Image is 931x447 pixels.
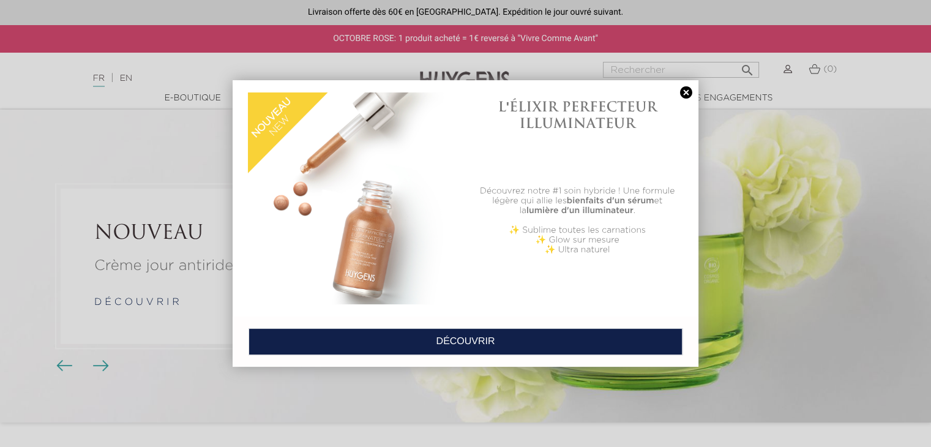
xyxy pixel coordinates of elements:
[472,186,683,216] p: Découvrez notre #1 soin hybride ! Une formule légère qui allie les et la .
[472,235,683,245] p: ✨ Glow sur mesure
[249,328,682,355] a: DÉCOUVRIR
[472,245,683,255] p: ✨ Ultra naturel
[567,197,654,205] b: bienfaits d'un sérum
[472,99,683,131] h1: L'ÉLIXIR PERFECTEUR ILLUMINATEUR
[526,206,634,215] b: lumière d'un illuminateur
[472,225,683,235] p: ✨ Sublime toutes les carnations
